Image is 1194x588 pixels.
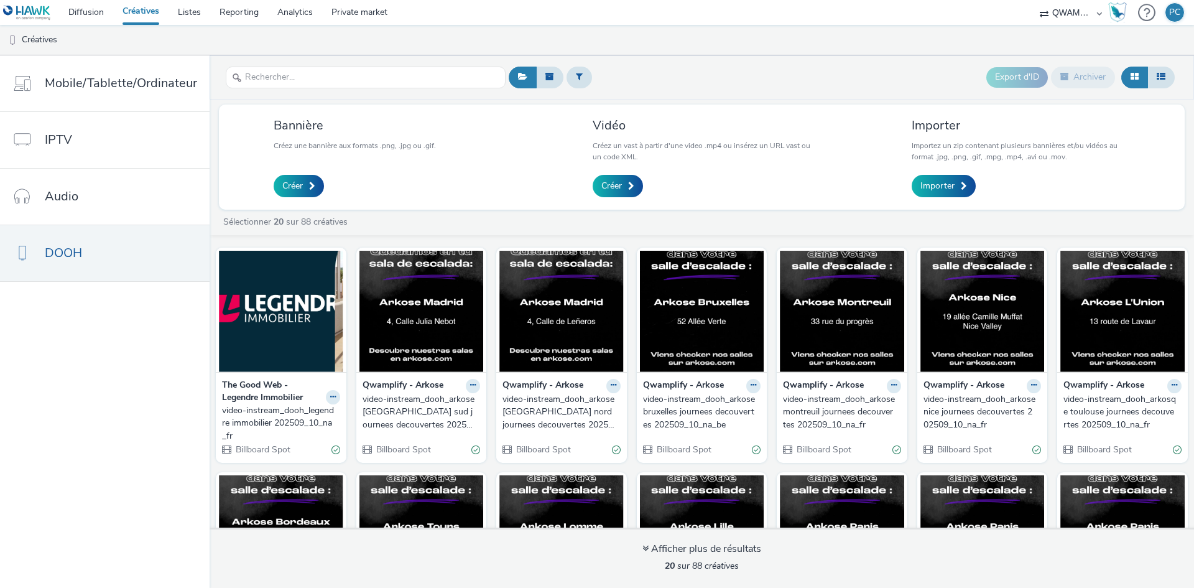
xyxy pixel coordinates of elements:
[274,140,436,151] p: Créez une bannière aux formats .png, .jpg ou .gif.
[912,117,1129,134] h3: Importer
[665,560,675,572] strong: 20
[912,175,976,197] a: Importer
[593,175,643,197] a: Créer
[593,140,810,162] p: Créez un vast à partir d'une video .mp4 ou insérez un URL vast ou un code XML.
[923,379,1004,393] strong: Qwamplify - Arkose
[331,444,340,457] div: Valide
[502,393,621,431] a: video-instream_dooh_arkose [GEOGRAPHIC_DATA] nord journees decouvertes 202509_10_na_es
[502,393,616,431] div: video-instream_dooh_arkose [GEOGRAPHIC_DATA] nord journees decouvertes 202509_10_na_es
[45,187,78,205] span: Audio
[222,404,340,442] a: video-instream_dooh_legendre immobilier 202509_10_na_fr
[923,393,1037,431] div: video-instream_dooh_arkose nice journees decouvertes 202509_10_na_fr
[363,379,443,393] strong: Qwamplify - Arkose
[752,444,761,457] div: Valide
[986,67,1048,87] button: Export d'ID
[1108,2,1132,22] a: Hawk Academy
[642,542,761,556] div: Afficher plus de résultats
[640,251,764,372] img: video-instream_dooh_arkose bruxelles journees decouvertes 202509_10_na_be visual
[515,444,571,455] span: Billboard Spot
[1121,67,1148,88] button: Grille
[45,131,72,149] span: IPTV
[643,393,761,431] a: video-instream_dooh_arkose bruxelles journees decouvertes 202509_10_na_be
[912,140,1129,162] p: Importez un zip contenant plusieurs bannières et/ou vidéos au format .jpg, .png, .gif, .mpg, .mp4...
[219,251,343,372] img: video-instream_dooh_legendre immobilier 202509_10_na_fr visual
[45,74,197,92] span: Mobile/Tablette/Ordinateur
[234,444,290,455] span: Billboard Spot
[920,251,1045,372] img: video-instream_dooh_arkose nice journees decouvertes 202509_10_na_fr visual
[936,444,992,455] span: Billboard Spot
[1108,2,1127,22] img: Hawk Academy
[274,117,436,134] h3: Bannière
[6,34,19,47] img: dooh
[1173,444,1182,457] div: Valide
[222,379,323,404] strong: The Good Web - Legendre Immobilier
[795,444,851,455] span: Billboard Spot
[1051,67,1115,88] button: Archiver
[499,251,624,372] img: video-instream_dooh_arkose madrid nord journees decouvertes 202509_10_na_es visual
[783,393,901,431] a: video-instream_dooh_arkose montreuil journees decouvertes 202509_10_na_fr
[643,379,724,393] strong: Qwamplify - Arkose
[222,404,335,442] div: video-instream_dooh_legendre immobilier 202509_10_na_fr
[222,216,353,228] a: Sélectionner sur 88 créatives
[1063,379,1144,393] strong: Qwamplify - Arkose
[471,444,480,457] div: Valide
[920,180,955,192] span: Importer
[375,444,431,455] span: Billboard Spot
[3,5,51,21] img: undefined Logo
[1169,3,1180,22] div: PC
[1076,444,1132,455] span: Billboard Spot
[643,393,756,431] div: video-instream_dooh_arkose bruxelles journees decouvertes 202509_10_na_be
[780,251,904,372] img: video-instream_dooh_arkose montreuil journees decouvertes 202509_10_na_fr visual
[655,444,711,455] span: Billboard Spot
[892,444,901,457] div: Valide
[601,180,622,192] span: Créer
[1063,393,1182,431] a: video-instream_dooh_arkosqe toulouse journees decouvertes 202509_10_na_fr
[1032,444,1041,457] div: Valide
[274,216,284,228] strong: 20
[282,180,303,192] span: Créer
[923,393,1042,431] a: video-instream_dooh_arkose nice journees decouvertes 202509_10_na_fr
[1147,67,1175,88] button: Liste
[363,393,481,431] a: video-instream_dooh_arkose [GEOGRAPHIC_DATA] sud journees decouvertes 202509_10_na_es
[593,117,810,134] h3: Vidéo
[45,244,82,262] span: DOOH
[1060,251,1185,372] img: video-instream_dooh_arkosqe toulouse journees decouvertes 202509_10_na_fr visual
[783,393,896,431] div: video-instream_dooh_arkose montreuil journees decouvertes 202509_10_na_fr
[1063,393,1177,431] div: video-instream_dooh_arkosqe toulouse journees decouvertes 202509_10_na_fr
[226,67,506,88] input: Rechercher...
[359,251,484,372] img: video-instream_dooh_arkose madrid sud journees decouvertes 202509_10_na_es visual
[665,560,739,572] span: sur 88 créatives
[274,175,324,197] a: Créer
[783,379,864,393] strong: Qwamplify - Arkose
[363,393,476,431] div: video-instream_dooh_arkose [GEOGRAPHIC_DATA] sud journees decouvertes 202509_10_na_es
[502,379,583,393] strong: Qwamplify - Arkose
[612,444,621,457] div: Valide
